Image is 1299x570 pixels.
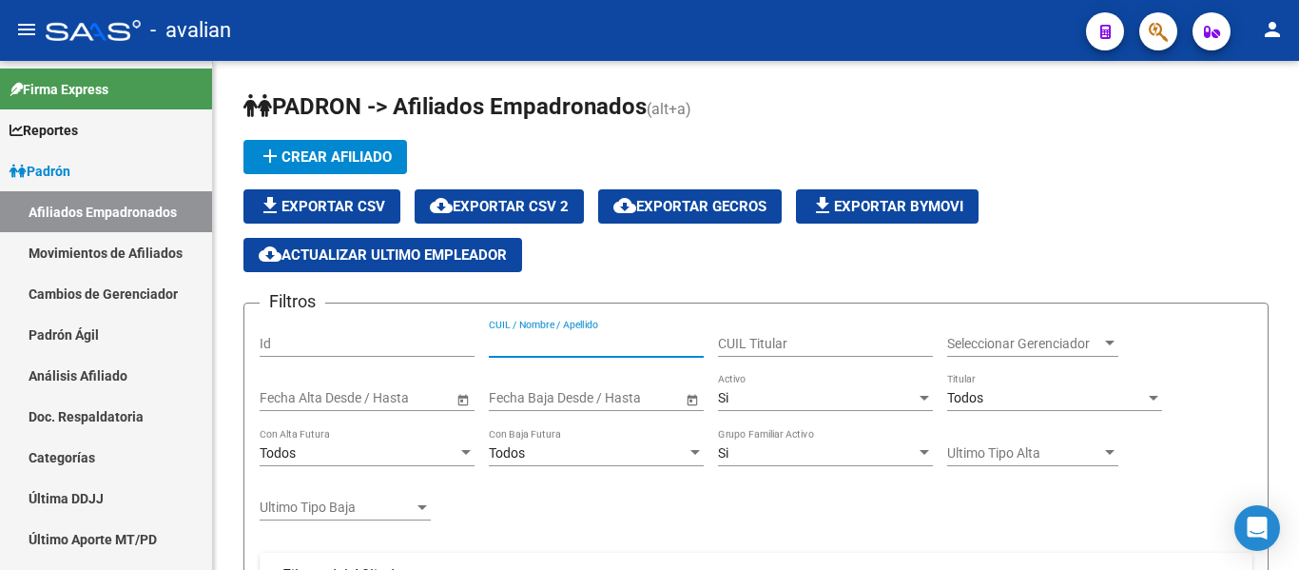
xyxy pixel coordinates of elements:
[718,390,728,405] span: Si
[796,189,979,224] button: Exportar Bymovi
[243,238,522,272] button: Actualizar ultimo Empleador
[598,189,782,224] button: Exportar GECROS
[564,390,657,406] input: End date
[947,445,1101,462] span: Ultimo Tipo Alta
[259,145,281,167] mat-icon: add
[260,390,319,406] input: Start date
[613,198,766,215] span: Exportar GECROS
[10,120,78,141] span: Reportes
[259,194,281,217] mat-icon: file_download
[430,194,453,217] mat-icon: cloud_download
[947,336,1101,352] span: Seleccionar Gerenciador
[335,390,428,406] input: End date
[259,148,392,166] span: Crear Afiliado
[647,100,691,118] span: (alt+a)
[10,79,108,100] span: Firma Express
[718,445,728,461] span: Si
[489,390,548,406] input: Start date
[453,389,473,409] button: Open calendar
[243,93,647,120] span: PADRON -> Afiliados Empadronados
[260,288,325,315] h3: Filtros
[430,198,569,215] span: Exportar CSV 2
[243,140,407,174] button: Crear Afiliado
[489,445,525,461] span: Todos
[10,161,70,182] span: Padrón
[415,189,584,224] button: Exportar CSV 2
[259,198,385,215] span: Exportar CSV
[811,194,834,217] mat-icon: file_download
[947,390,983,405] span: Todos
[259,246,507,264] span: Actualizar ultimo Empleador
[260,500,414,516] span: Ultimo Tipo Baja
[613,194,636,217] mat-icon: cloud_download
[15,18,38,41] mat-icon: menu
[682,389,702,409] button: Open calendar
[260,445,296,461] span: Todos
[259,243,281,265] mat-icon: cloud_download
[1234,505,1280,551] div: Open Intercom Messenger
[243,189,400,224] button: Exportar CSV
[150,10,231,51] span: - avalian
[811,198,963,215] span: Exportar Bymovi
[1261,18,1284,41] mat-icon: person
